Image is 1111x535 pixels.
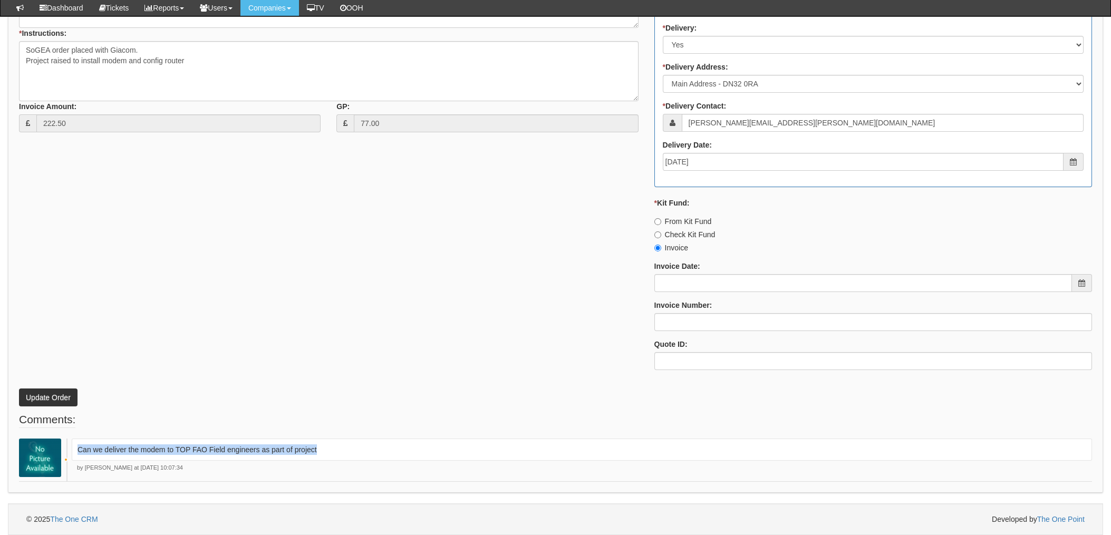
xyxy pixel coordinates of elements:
label: From Kit Fund [654,216,712,227]
label: Delivery Address: [663,62,728,72]
label: Delivery Date: [663,140,712,150]
textarea: SoGEA order placed with Giacom. Project raised to install modem and config router [19,41,639,101]
label: GP: [336,101,350,112]
img: Simon Booth [19,439,61,477]
label: Delivery: [663,23,697,33]
label: Invoice [654,242,688,253]
label: Kit Fund: [654,198,690,208]
a: The One Point [1037,515,1085,523]
span: © 2025 [26,515,98,523]
legend: Comments: [19,412,75,428]
label: Delivery Contact: [663,101,727,111]
label: Invoice Amount: [19,101,76,112]
button: Update Order [19,388,78,406]
p: Can we deliver the modem to TOP FAO Field engineers as part of project [78,444,1086,455]
label: Check Kit Fund [654,229,716,240]
label: Quote ID: [654,339,688,349]
label: Invoice Date: [654,261,700,271]
a: The One CRM [50,515,98,523]
label: Invoice Number: [654,300,712,310]
input: Check Kit Fund [654,231,661,238]
input: Invoice [654,245,661,251]
input: From Kit Fund [654,218,661,225]
label: Instructions: [19,28,66,38]
p: by [PERSON_NAME] at [DATE] 10:07:34 [72,464,1092,472]
span: Developed by [992,514,1085,524]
